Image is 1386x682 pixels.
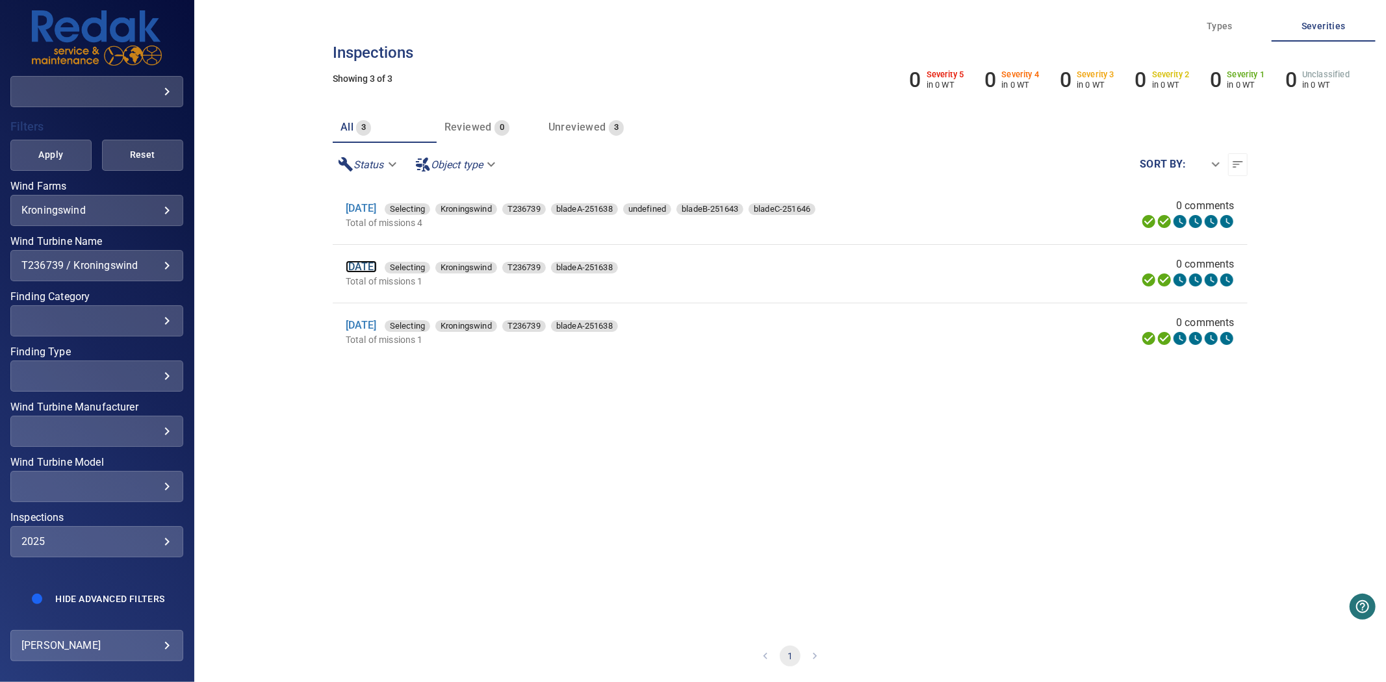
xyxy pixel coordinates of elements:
[21,259,172,272] div: T236739 / Kroningswind
[1210,68,1264,92] li: Severity 1
[1210,68,1222,92] h6: 0
[10,181,183,192] label: Wind Farms
[10,250,183,281] div: Wind Turbine Name
[780,646,801,666] button: page 1
[676,203,743,216] span: bladeB-251643
[356,120,371,135] span: 3
[1141,214,1157,229] svg: Uploading 100%
[1172,272,1188,288] svg: Selecting 0%
[623,203,671,215] div: undefined
[10,140,92,171] button: Apply
[494,120,509,135] span: 0
[1157,331,1172,346] svg: Data Formatted 100%
[346,260,377,273] a: [DATE]
[910,68,921,92] h6: 0
[32,10,162,66] img: redakgreentrustgroup-logo
[609,120,624,135] span: 3
[385,261,430,274] span: Selecting
[1135,68,1147,92] h6: 0
[10,195,183,226] div: Wind Farms
[551,262,618,273] div: bladeA-251638
[502,320,546,332] div: T236739
[10,360,183,392] div: Finding Type
[1203,272,1219,288] svg: Matching 0%
[984,68,1039,92] li: Severity 4
[333,44,1248,61] h3: Inspections
[385,203,430,216] span: Selecting
[984,68,996,92] h6: 0
[10,416,183,447] div: Wind Turbine Manufacturer
[502,320,546,333] span: T236739
[1219,331,1235,346] svg: Classification 0%
[435,203,497,215] div: Kroningswind
[346,275,881,288] p: Total of missions 1
[21,635,172,656] div: [PERSON_NAME]
[55,594,164,604] span: Hide Advanced Filters
[1188,331,1203,346] svg: ML Processing 0%
[1152,80,1190,90] p: in 0 WT
[676,203,743,215] div: bladeB-251643
[1176,198,1235,214] span: 0 comments
[1060,68,1114,92] li: Severity 3
[333,153,405,176] div: Status
[502,261,546,274] span: T236739
[1285,68,1297,92] h6: 0
[1141,272,1157,288] svg: Uploading 100%
[1219,272,1235,288] svg: Classification 0%
[551,261,618,274] span: bladeA-251638
[1152,70,1190,79] h6: Severity 2
[431,158,483,171] em: Object type
[1228,153,1248,176] button: Sort list from newest to oldest
[21,535,172,548] div: 2025
[385,320,430,332] div: Selecting
[10,457,183,468] label: Wind Turbine Model
[10,347,183,357] label: Finding Type
[10,512,183,523] label: Inspections
[385,320,430,333] span: Selecting
[1279,18,1368,34] span: Severities
[333,74,1248,84] h5: Showing 3 of 3
[1203,331,1219,346] svg: Matching 0%
[1077,80,1114,90] p: in 0 WT
[1002,70,1040,79] h6: Severity 4
[1141,331,1157,346] svg: Uploading 100%
[102,140,183,171] button: Reset
[410,153,504,176] div: Object type
[749,203,815,215] div: bladeC-251646
[1002,80,1040,90] p: in 0 WT
[435,261,497,274] span: Kroningswind
[1285,68,1350,92] li: Severity Unclassified
[10,120,183,133] h4: Filters
[435,203,497,216] span: Kroningswind
[1172,331,1188,346] svg: Selecting 0%
[118,147,167,163] span: Reset
[548,121,606,133] span: Unreviewed
[10,292,183,302] label: Finding Category
[1176,257,1235,272] span: 0 comments
[10,76,183,107] div: redakgreentrustgroup
[1187,153,1228,176] div: ​
[1227,80,1265,90] p: in 0 WT
[1188,214,1203,229] svg: ML Processing 0%
[551,320,618,332] div: bladeA-251638
[1227,70,1265,79] h6: Severity 1
[346,319,377,331] a: [DATE]
[353,158,384,171] em: Status
[1302,80,1350,90] p: in 0 WT
[551,203,618,215] div: bladeA-251638
[333,630,1248,682] nav: pagination navigation
[1157,272,1172,288] svg: Data Formatted 100%
[502,262,546,273] div: T236739
[1157,214,1172,229] svg: Data Formatted 100%
[1188,272,1203,288] svg: ML Processing 0%
[47,588,172,609] button: Hide Advanced Filters
[1135,68,1190,92] li: Severity 2
[10,471,183,502] div: Wind Turbine Model
[623,203,671,216] span: undefined
[21,204,172,216] div: Kroningswind
[444,121,492,133] span: Reviewed
[385,203,430,215] div: Selecting
[10,402,183,412] label: Wind Turbine Manufacturer
[551,320,618,333] span: bladeA-251638
[385,262,430,273] div: Selecting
